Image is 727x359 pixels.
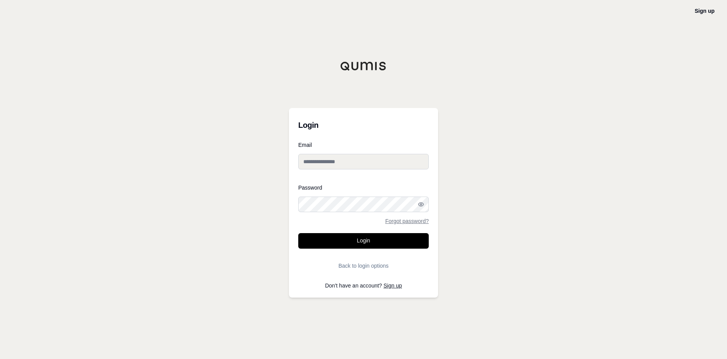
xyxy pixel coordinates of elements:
[340,61,387,71] img: Qumis
[298,233,429,249] button: Login
[298,142,429,148] label: Email
[384,282,402,289] a: Sign up
[298,258,429,274] button: Back to login options
[385,218,429,224] a: Forgot password?
[298,283,429,288] p: Don't have an account?
[298,185,429,190] label: Password
[695,8,715,14] a: Sign up
[298,117,429,133] h3: Login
